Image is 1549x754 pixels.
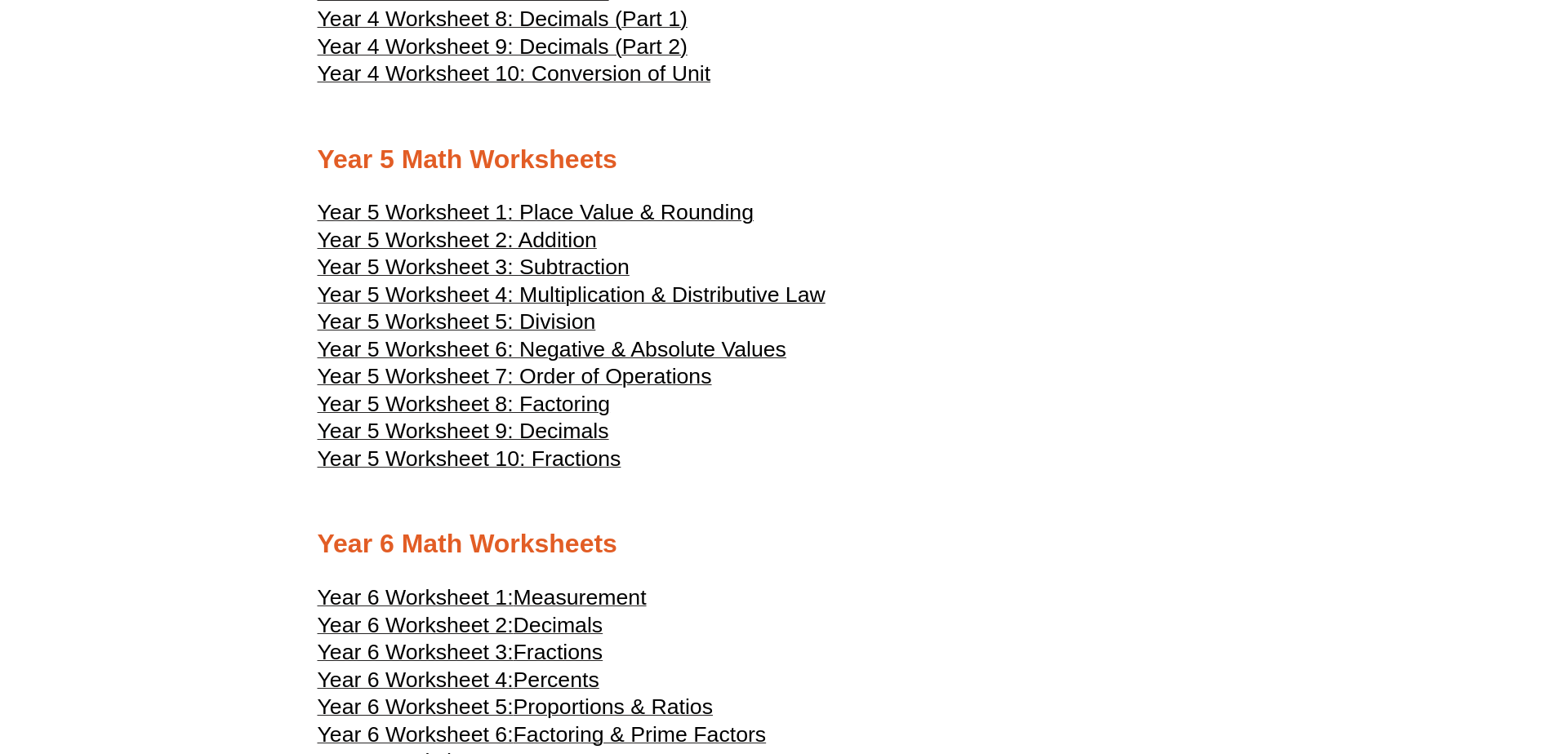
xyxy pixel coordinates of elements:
[318,228,597,252] span: Year 5 Worksheet 2: Addition
[318,61,711,86] span: Year 4 Worksheet 10: Conversion of Unit
[318,419,609,443] span: Year 5 Worksheet 9: Decimals
[318,235,597,251] a: Year 5 Worksheet 2: Addition
[318,69,711,85] a: Year 4 Worksheet 10: Conversion of Unit
[318,592,647,609] a: Year 6 Worksheet 1:Measurement
[318,392,611,416] span: Year 5 Worksheet 8: Factoring
[514,668,599,692] span: Percents
[318,282,826,307] span: Year 5 Worksheet 4: Multiplication & Distributive Law
[318,613,514,637] span: Year 6 Worksheet 2:
[318,702,714,718] a: Year 6 Worksheet 5:Proportions & Ratios
[318,722,514,747] span: Year 6 Worksheet 6:
[514,640,603,664] span: Fractions
[318,446,621,471] span: Year 5 Worksheet 10: Fractions
[318,730,767,746] a: Year 6 Worksheet 6:Factoring & Prime Factors
[318,364,712,388] span: Year 5 Worksheet 7: Order of Operations
[318,675,599,691] a: Year 6 Worksheet 4:Percents
[1277,570,1549,754] iframe: Chat Widget
[318,344,786,361] a: Year 5 Worksheet 6: Negative & Absolute Values
[514,722,767,747] span: Factoring & Prime Factors
[318,42,688,58] a: Year 4 Worksheet 9: Decimals (Part 2)
[514,613,603,637] span: Decimals
[514,694,713,719] span: Proportions & Ratios
[318,317,596,333] a: Year 5 Worksheet 5: Division
[318,7,688,31] span: Year 4 Worksheet 8: Decimals (Part 1)
[318,290,826,306] a: Year 5 Worksheet 4: Multiplication & Distributive Law
[318,309,596,334] span: Year 5 Worksheet 5: Division
[318,399,611,415] a: Year 5 Worksheet 8: Factoring
[318,454,621,470] a: Year 5 Worksheet 10: Fractions
[514,585,647,610] span: Measurement
[318,640,514,664] span: Year 6 Worksheet 3:
[318,585,514,610] span: Year 6 Worksheet 1:
[318,262,630,278] a: Year 5 Worksheet 3: Subtraction
[318,14,688,30] a: Year 4 Worksheet 8: Decimals (Part 1)
[318,143,1232,177] h2: Year 5 Math Worksheets
[318,620,603,636] a: Year 6 Worksheet 2:Decimals
[318,668,514,692] span: Year 6 Worksheet 4:
[318,647,603,663] a: Year 6 Worksheet 3:Fractions
[318,426,609,442] a: Year 5 Worksheet 9: Decimals
[318,371,712,388] a: Year 5 Worksheet 7: Order of Operations
[318,527,1232,561] h2: Year 6 Math Worksheets
[318,255,630,279] span: Year 5 Worksheet 3: Subtraction
[318,337,786,361] span: Year 5 Worksheet 6: Negative & Absolute Values
[318,694,514,719] span: Year 6 Worksheet 5:
[318,34,688,59] span: Year 4 Worksheet 9: Decimals (Part 2)
[318,200,754,224] span: Year 5 Worksheet 1: Place Value & Rounding
[318,207,754,224] a: Year 5 Worksheet 1: Place Value & Rounding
